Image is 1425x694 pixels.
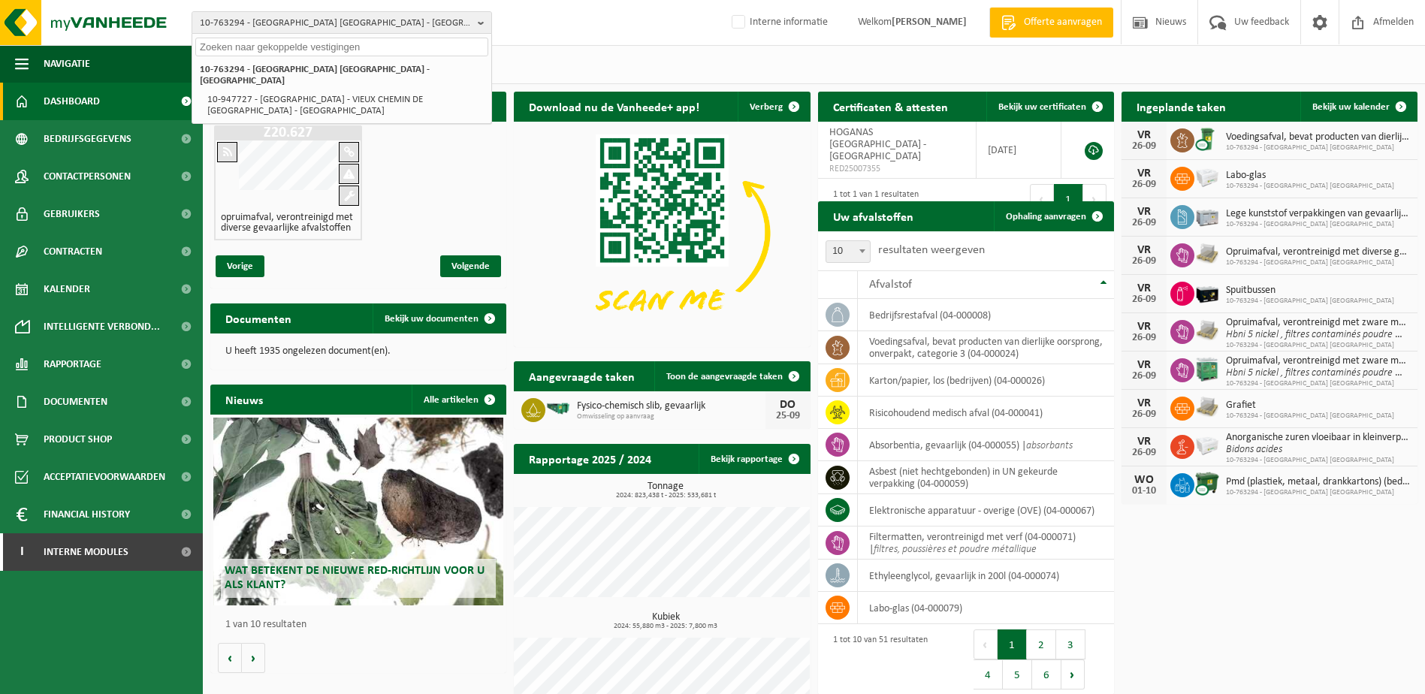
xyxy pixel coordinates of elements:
span: Ophaling aanvragen [1006,212,1086,222]
span: Bekijk uw certificaten [998,102,1086,112]
span: Vorige [216,255,264,277]
strong: 10-763294 - [GEOGRAPHIC_DATA] [GEOGRAPHIC_DATA] - [GEOGRAPHIC_DATA] [200,65,430,86]
td: asbest (niet hechtgebonden) in UN gekeurde verpakking (04-000059) [858,461,1114,494]
button: 5 [1003,659,1032,689]
span: 10-763294 - [GEOGRAPHIC_DATA] [GEOGRAPHIC_DATA] [1226,297,1394,306]
a: Alle artikelen [412,385,505,415]
div: 26-09 [1129,141,1159,152]
div: VR [1129,397,1159,409]
a: Bekijk rapportage [699,444,809,474]
button: Vorige [218,643,242,673]
i: filtres, poussières et poudre métallique [874,544,1037,555]
div: DO [773,399,803,411]
button: Next [1061,659,1085,689]
span: 10-763294 - [GEOGRAPHIC_DATA] [GEOGRAPHIC_DATA] [1226,341,1410,350]
h1: Z20.627 [218,125,358,140]
span: Fysico-chemisch slib, gevaarlijk [577,400,765,412]
span: Product Shop [44,421,112,458]
button: Verberg [738,92,809,122]
span: Kalender [44,270,90,308]
div: 26-09 [1129,218,1159,228]
h2: Aangevraagde taken [514,361,650,391]
img: Download de VHEPlus App [514,122,810,344]
div: 26-09 [1129,294,1159,305]
a: Offerte aanvragen [989,8,1113,38]
button: 4 [974,659,1003,689]
i: Bidons acides [1226,444,1282,455]
h2: Uw afvalstoffen [818,201,928,231]
h3: Tonnage [521,481,810,499]
div: WO [1129,474,1159,486]
td: bedrijfsrestafval (04-000008) [858,299,1114,331]
label: Interne informatie [729,11,828,34]
span: Anorganische zuren vloeibaar in kleinverpakking [1226,432,1410,444]
span: Pmd (plastiek, metaal, drankkartons) (bedrijven) [1226,476,1410,488]
h2: Nieuws [210,385,278,414]
td: filtermatten, verontreinigd met verf (04-000071) | [858,527,1114,560]
h4: opruimafval, verontreinigd met diverse gevaarlijke afvalstoffen [221,213,355,234]
td: voedingsafval, bevat producten van dierlijke oorsprong, onverpakt, categorie 3 (04-000024) [858,331,1114,364]
span: Documenten [44,383,107,421]
span: Afvalstof [869,279,912,291]
div: 26-09 [1129,371,1159,382]
a: Bekijk uw documenten [373,303,505,333]
span: Opruimafval, verontreinigd met zware metalen [1226,355,1410,367]
div: 26-09 [1129,180,1159,190]
span: Rapportage [44,345,101,383]
td: karton/papier, los (bedrijven) (04-000026) [858,364,1114,397]
p: U heeft 1935 ongelezen document(en). [225,346,491,357]
a: Bekijk uw kalender [1300,92,1416,122]
span: Opruimafval, verontreinigd met zware metalen [1226,317,1410,329]
span: RED25007355 [829,163,965,175]
div: 26-09 [1129,409,1159,420]
h2: Ingeplande taken [1122,92,1241,121]
div: 26-09 [1129,333,1159,343]
i: absorbants [1026,440,1073,451]
span: Grafiet [1226,400,1394,412]
p: 1 van 10 resultaten [225,620,499,630]
label: resultaten weergeven [878,244,985,256]
span: Voedingsafval, bevat producten van dierlijke oorsprong, onverpakt, categorie 3 [1226,131,1410,143]
span: 10-763294 - [GEOGRAPHIC_DATA] [GEOGRAPHIC_DATA] [1226,258,1410,267]
h3: Kubiek [521,612,810,630]
span: Wat betekent de nieuwe RED-richtlijn voor u als klant? [225,565,485,591]
div: VR [1129,282,1159,294]
button: Next [1083,184,1106,214]
span: Opruimafval, verontreinigd met diverse gevaarlijke afvalstoffen [1226,246,1410,258]
button: 6 [1032,659,1061,689]
span: 10 [826,240,871,263]
span: Contactpersonen [44,158,131,195]
td: elektronische apparatuur - overige (OVE) (04-000067) [858,494,1114,527]
span: Offerte aanvragen [1020,15,1106,30]
span: 10-763294 - [GEOGRAPHIC_DATA] [GEOGRAPHIC_DATA] [1226,220,1410,229]
img: LP-PA-00000-WDN-11 [1194,394,1220,420]
span: Omwisseling op aanvraag [577,412,765,421]
span: Toon de aangevraagde taken [666,372,783,382]
button: Previous [974,629,998,659]
img: PB-LB-0680-HPE-BK-11 [1194,279,1220,305]
span: 10 [826,241,870,262]
button: Previous [1030,184,1054,214]
h2: Download nu de Vanheede+ app! [514,92,714,121]
span: 10-763294 - [GEOGRAPHIC_DATA] [GEOGRAPHIC_DATA] [1226,182,1394,191]
h2: Certificaten & attesten [818,92,963,121]
button: Volgende [242,643,265,673]
span: Spuitbussen [1226,285,1394,297]
img: HK-RS-14-GN-00 [545,402,571,415]
span: HOGANAS [GEOGRAPHIC_DATA] - [GEOGRAPHIC_DATA] [829,127,926,162]
button: 3 [1056,629,1085,659]
button: 1 [1054,184,1083,214]
img: WB-1100-CU [1194,471,1220,496]
div: 1 tot 1 van 1 resultaten [826,183,919,216]
div: VR [1129,167,1159,180]
a: Bekijk uw certificaten [986,92,1113,122]
span: Bekijk uw documenten [385,314,479,324]
td: risicohoudend medisch afval (04-000041) [858,397,1114,429]
span: Acceptatievoorwaarden [44,458,165,496]
div: 26-09 [1129,256,1159,267]
img: PB-LB-0680-HPE-GY-11 [1194,203,1220,228]
span: 10-763294 - [GEOGRAPHIC_DATA] [GEOGRAPHIC_DATA] [1226,456,1410,465]
span: Lege kunststof verpakkingen van gevaarlijke stoffen [1226,208,1410,220]
img: LP-PA-00000-WDN-11 [1194,241,1220,267]
div: VR [1129,321,1159,333]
